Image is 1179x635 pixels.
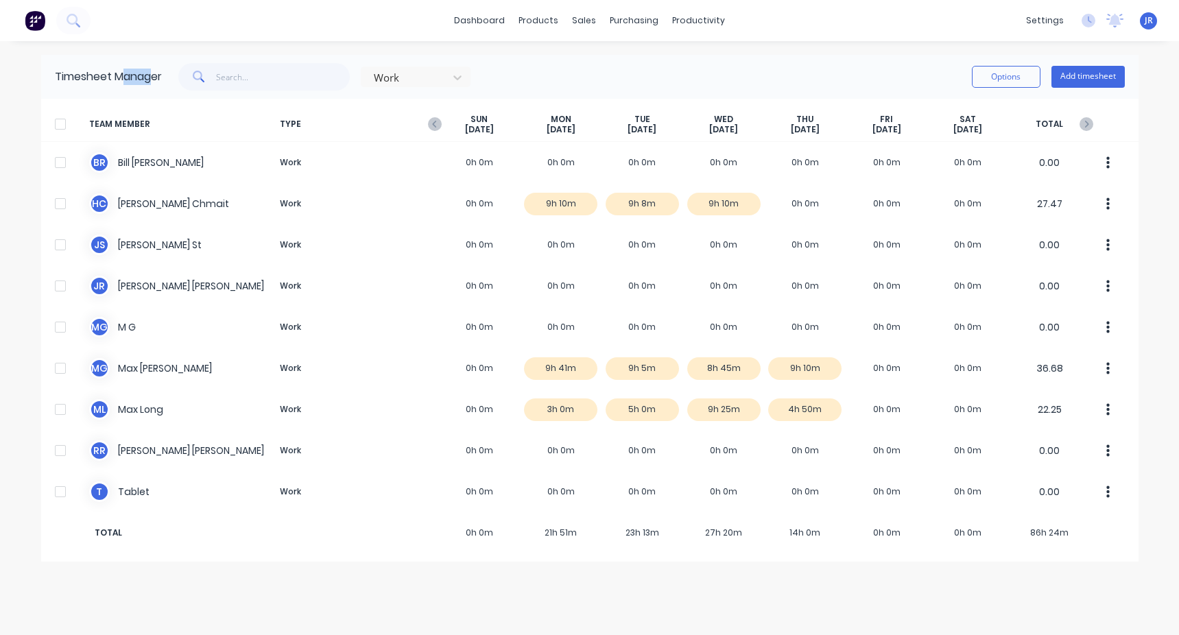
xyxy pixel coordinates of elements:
[972,66,1040,88] button: Options
[89,114,274,135] span: TEAM MEMBER
[1019,10,1071,31] div: settings
[628,124,656,135] span: [DATE]
[846,527,927,539] span: 0h 0m
[953,124,982,135] span: [DATE]
[512,10,565,31] div: products
[520,527,602,539] span: 21h 51m
[634,114,650,125] span: TUE
[547,124,575,135] span: [DATE]
[1051,66,1125,88] button: Add timesheet
[89,527,343,539] span: TOTAL
[25,10,45,31] img: Factory
[603,10,665,31] div: purchasing
[714,114,733,125] span: WED
[765,527,846,539] span: 14h 0m
[465,124,494,135] span: [DATE]
[1145,14,1153,27] span: JR
[439,527,521,539] span: 0h 0m
[551,114,571,125] span: MON
[960,114,976,125] span: SAT
[602,527,683,539] span: 23h 13m
[274,114,439,135] span: TYPE
[447,10,512,31] a: dashboard
[471,114,488,125] span: SUN
[565,10,603,31] div: sales
[791,124,820,135] span: [DATE]
[796,114,813,125] span: THU
[872,124,901,135] span: [DATE]
[216,63,350,91] input: Search...
[1009,114,1091,135] span: TOTAL
[55,69,162,85] div: Timesheet Manager
[880,114,893,125] span: FRI
[683,527,765,539] span: 27h 20m
[927,527,1009,539] span: 0h 0m
[1009,527,1091,539] span: 86h 24m
[709,124,738,135] span: [DATE]
[665,10,732,31] div: productivity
